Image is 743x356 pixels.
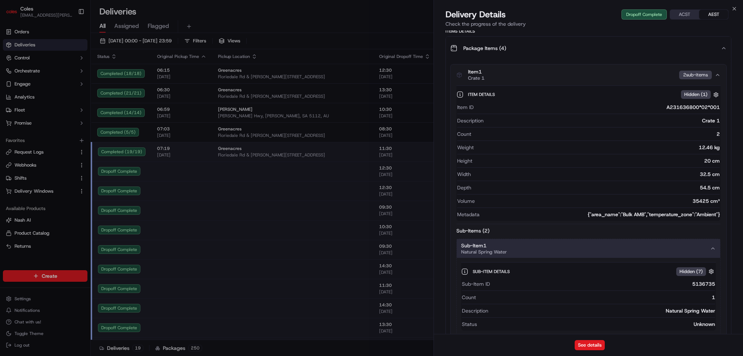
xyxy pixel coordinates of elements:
span: Item Details [468,92,496,97]
div: 1 [479,294,715,301]
img: Nash [7,7,22,22]
span: Hidden ( 7 ) [680,268,703,275]
span: Knowledge Base [15,105,56,112]
button: Hidden (7) [676,267,716,276]
div: Crate 1 [487,117,720,124]
span: Delivery Details [446,9,506,20]
span: Weight [457,144,474,151]
button: AEST [699,10,728,19]
p: Welcome 👋 [7,29,132,41]
div: 📗 [7,106,13,112]
div: 20 cm [475,157,720,164]
span: Hidden ( 1 ) [684,91,707,98]
span: Count [457,130,471,138]
div: Natural Spring Water [491,307,715,314]
span: Pylon [72,123,88,128]
div: Items Details [446,28,731,34]
div: We're available if you need us! [25,76,92,82]
button: Start new chat [123,71,132,80]
span: Sub-Item ID [462,280,490,288]
span: Sub-Item Details [473,269,511,275]
div: 54.5 cm [474,184,720,191]
button: ACST [670,10,699,19]
div: Start new chat [25,69,119,76]
div: 💻 [61,106,67,112]
span: Item ID [457,104,474,111]
div: 2 [474,130,720,138]
div: 12.46 kg [477,144,720,151]
div: Sub-Item1Natural Spring Water [457,258,720,335]
a: Powered byPylon [51,122,88,128]
span: API Documentation [69,105,116,112]
span: Description [457,117,484,124]
div: 32.5 cm [474,171,720,178]
span: Height [457,157,472,164]
div: unknown [694,321,715,328]
span: Width [457,171,471,178]
div: 5136735 [493,280,715,288]
div: 35425 cm³ [478,197,720,205]
span: Depth [457,184,471,191]
button: Sub-Item1Natural Spring Water [457,239,720,258]
span: Status [462,321,477,328]
button: Hidden (1) [681,90,721,99]
img: 1736555255976-a54dd68f-1ca7-489b-9aae-adbdc363a1c4 [7,69,20,82]
span: Item 1 [468,69,484,75]
span: Crate 1 [468,75,484,81]
div: {"area_name":"Bulk AMB","temperature_zone":"Ambient"} [483,211,720,218]
a: 💻API Documentation [58,102,119,115]
div: 2 sub-item s [679,71,712,79]
button: See details [575,340,605,350]
input: Got a question? Start typing here... [19,47,131,54]
a: 📗Knowledge Base [4,102,58,115]
div: A231636800*02*001 [477,104,720,111]
span: Count [462,294,476,301]
span: Metadata [457,211,480,218]
span: Volume [457,197,475,205]
p: Check the progress of the delivery [446,20,731,28]
button: Package Items (4) [446,37,731,60]
span: Sub-Item 1 [461,242,487,249]
button: Item1Crate 12sub-items [451,64,726,85]
span: Package Items ( 4 ) [463,45,506,52]
span: Description [462,307,488,314]
label: Sub-Items ( 2 ) [456,227,489,234]
span: Natural Spring Water [461,249,507,255]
